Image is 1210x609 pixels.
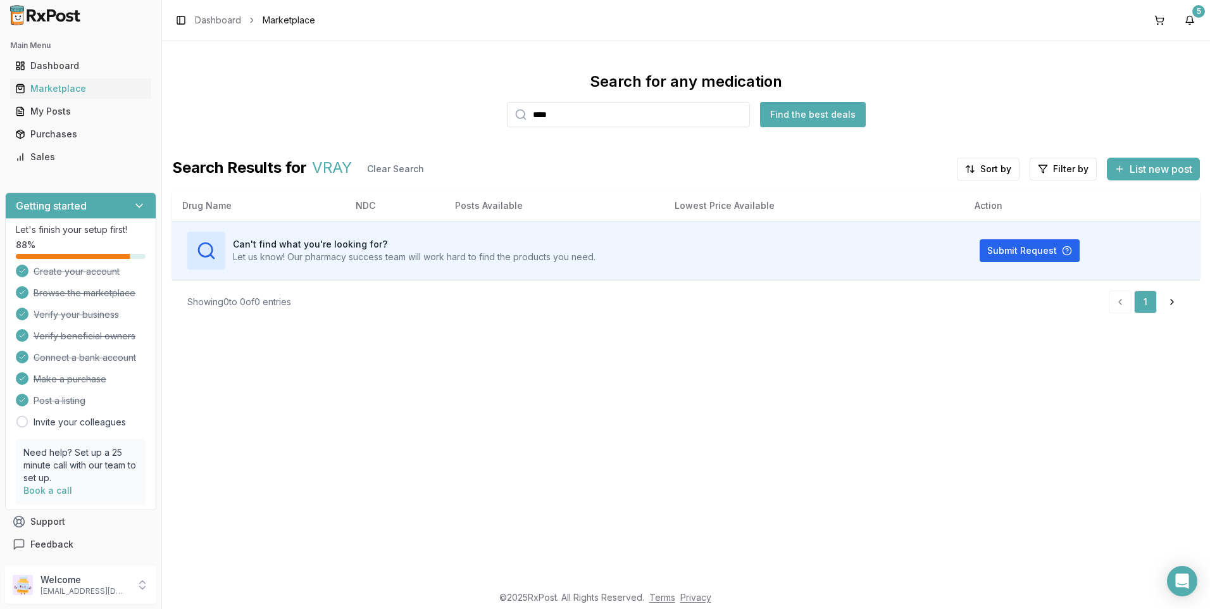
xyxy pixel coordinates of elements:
span: List new post [1130,161,1192,177]
th: Lowest Price Available [664,191,964,221]
button: Submit Request [980,239,1080,262]
a: Privacy [680,592,711,603]
button: My Posts [5,101,156,122]
div: Open Intercom Messenger [1167,566,1197,596]
button: Purchases [5,124,156,144]
p: Let us know! Our pharmacy success team will work hard to find the products you need. [233,251,596,263]
button: Clear Search [357,158,434,180]
span: Feedback [30,538,73,551]
div: Search for any medication [590,72,782,92]
button: Sales [5,147,156,167]
div: Sales [15,151,146,163]
a: My Posts [10,100,151,123]
div: My Posts [15,105,146,118]
span: VRAY [312,158,352,180]
h3: Getting started [16,198,87,213]
div: Marketplace [15,82,146,95]
a: Go to next page [1159,291,1185,313]
span: 88 % [16,239,35,251]
span: Marketplace [263,14,315,27]
p: Need help? Set up a 25 minute call with our team to set up. [23,446,138,484]
a: Dashboard [10,54,151,77]
span: Verify your business [34,308,119,321]
th: NDC [346,191,445,221]
a: List new post [1107,164,1200,177]
h3: Can't find what you're looking for? [233,238,596,251]
p: Let's finish your setup first! [16,223,146,236]
p: Welcome [41,574,128,586]
span: Post a listing [34,394,85,407]
a: Invite your colleagues [34,416,126,429]
div: Showing 0 to 0 of 0 entries [187,296,291,308]
button: Dashboard [5,56,156,76]
button: Feedback [5,533,156,556]
span: Search Results for [172,158,307,180]
img: User avatar [13,575,33,595]
a: 1 [1134,291,1157,313]
button: List new post [1107,158,1200,180]
div: Purchases [15,128,146,141]
a: Sales [10,146,151,168]
span: Create your account [34,265,120,278]
button: Marketplace [5,78,156,99]
a: Marketplace [10,77,151,100]
nav: breadcrumb [195,14,315,27]
button: Support [5,510,156,533]
th: Drug Name [172,191,346,221]
span: Make a purchase [34,373,106,386]
a: Terms [649,592,675,603]
a: Book a call [23,485,72,496]
div: 5 [1192,5,1205,18]
span: Verify beneficial owners [34,330,135,342]
button: Filter by [1030,158,1097,180]
img: RxPost Logo [5,5,86,25]
a: Dashboard [195,14,241,27]
span: Connect a bank account [34,351,136,364]
th: Posts Available [445,191,664,221]
button: 5 [1180,10,1200,30]
a: Purchases [10,123,151,146]
p: [EMAIL_ADDRESS][DOMAIN_NAME] [41,586,128,596]
nav: pagination [1109,291,1185,313]
span: Filter by [1053,163,1088,175]
button: Sort by [957,158,1020,180]
button: Find the best deals [760,102,866,127]
div: Dashboard [15,60,146,72]
h2: Main Menu [10,41,151,51]
th: Action [964,191,1200,221]
span: Browse the marketplace [34,287,135,299]
span: Sort by [980,163,1011,175]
